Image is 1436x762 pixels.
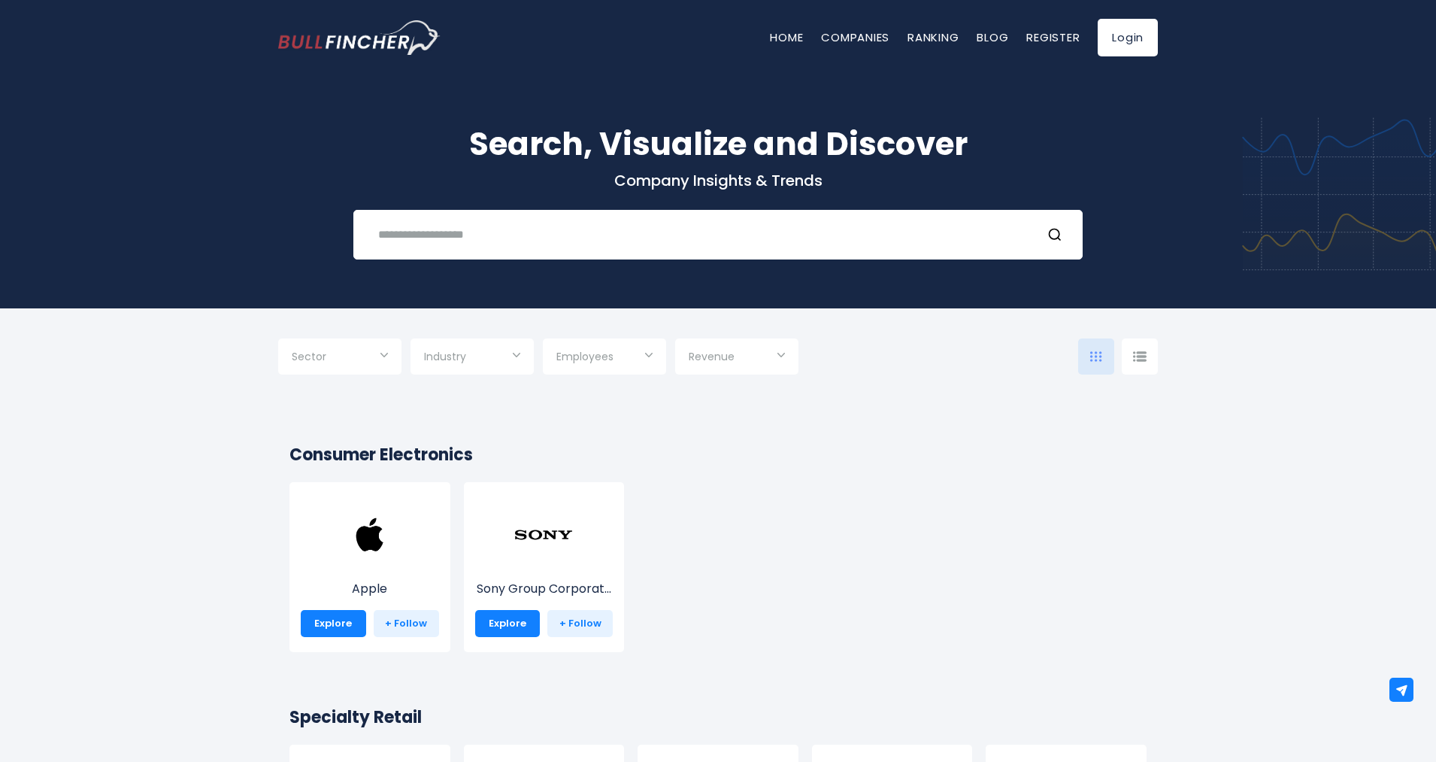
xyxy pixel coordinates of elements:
[547,610,613,637] a: + Follow
[1133,351,1147,362] img: icon-comp-list-view.svg
[292,345,388,372] input: Selection
[292,350,326,363] span: Sector
[374,610,439,637] a: + Follow
[821,29,889,45] a: Companies
[514,505,574,565] img: SONY.png
[1090,351,1102,362] img: icon-comp-grid.svg
[340,505,400,565] img: AAPL.png
[301,610,366,637] a: Explore
[424,350,466,363] span: Industry
[556,350,613,363] span: Employees
[278,20,440,55] a: Go to homepage
[424,345,520,372] input: Selection
[1047,225,1067,244] button: Search
[301,533,439,598] a: Apple
[278,20,441,55] img: Bullfincher logo
[475,610,541,637] a: Explore
[475,580,613,598] p: Sony Group Corporation
[301,580,439,598] p: Apple
[289,442,1147,467] h2: Consumer Electronics
[770,29,803,45] a: Home
[475,533,613,598] a: Sony Group Corporat...
[977,29,1008,45] a: Blog
[289,705,1147,730] h2: Specialty Retail
[1026,29,1080,45] a: Register
[278,120,1158,168] h1: Search, Visualize and Discover
[1098,19,1158,56] a: Login
[278,171,1158,190] p: Company Insights & Trends
[689,350,735,363] span: Revenue
[907,29,959,45] a: Ranking
[689,345,785,372] input: Selection
[556,345,653,372] input: Selection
